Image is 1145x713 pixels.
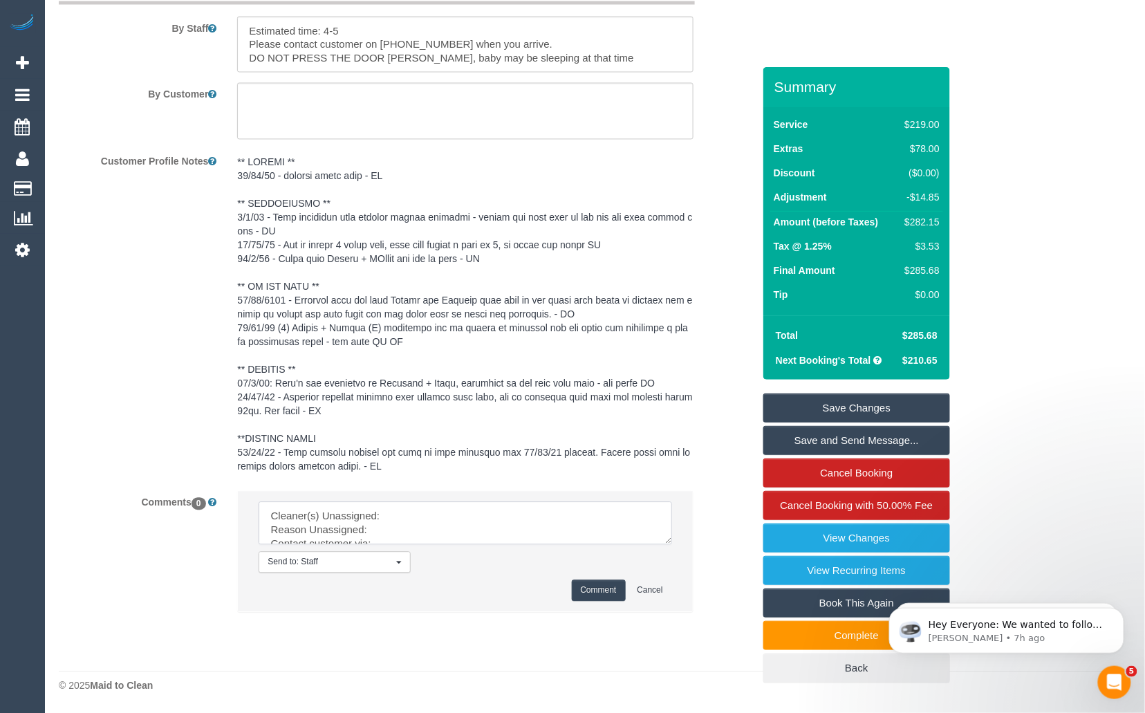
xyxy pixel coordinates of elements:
iframe: Intercom live chat [1098,666,1131,699]
strong: Maid to Clean [90,680,153,692]
label: Tip [774,288,788,302]
a: Book This Again [763,589,950,618]
a: Cancel Booking [763,459,950,488]
a: View Changes [763,524,950,553]
div: $3.53 [900,239,940,253]
label: Customer Profile Notes [48,150,227,169]
a: Back [763,654,950,683]
strong: Next Booking's Total [776,355,871,366]
iframe: Intercom notifications message [868,579,1145,676]
button: Cancel [628,580,671,602]
a: View Recurring Items [763,556,950,585]
label: Adjustment [774,190,827,204]
div: ($0.00) [900,166,940,180]
div: $282.15 [900,215,940,229]
div: $285.68 [900,263,940,277]
a: Complete [763,621,950,650]
p: Message from Ellie, sent 7h ago [60,53,239,66]
div: $0.00 [900,288,940,302]
a: Save Changes [763,393,950,423]
div: -$14.85 [900,190,940,204]
label: Comments [48,491,227,510]
img: Automaid Logo [8,14,36,33]
div: $78.00 [900,142,940,156]
button: Send to: Staff [259,552,411,573]
span: Send to: Staff [268,557,393,568]
span: Hey Everyone: We wanted to follow up and let you know we have been closely monitoring the account... [60,40,236,189]
div: $219.00 [900,118,940,131]
div: © 2025 [59,679,1131,693]
label: Extras [774,142,803,156]
label: Discount [774,166,815,180]
span: 5 [1126,666,1137,677]
pre: ** LOREMI ** 39/84/50 - dolorsi ametc adip - EL ** SEDDOEIUSMO ** 3/1/03 - Temp incididun utla et... [237,156,693,474]
label: Tax @ 1.25% [774,239,832,253]
span: $285.68 [902,330,938,341]
strong: Total [776,330,798,341]
a: Save and Send Message... [763,426,950,455]
span: Cancel Booking with 50.00% Fee [781,499,933,511]
label: Final Amount [774,263,835,277]
label: Service [774,118,808,131]
label: By Staff [48,17,227,35]
a: Cancel Booking with 50.00% Fee [763,491,950,520]
span: 0 [192,498,206,510]
span: $210.65 [902,355,938,366]
button: Comment [572,580,626,602]
label: Amount (before Taxes) [774,215,878,229]
h3: Summary [774,79,943,95]
label: By Customer [48,83,227,102]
